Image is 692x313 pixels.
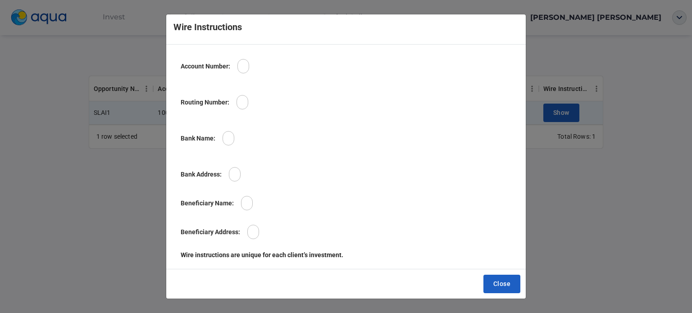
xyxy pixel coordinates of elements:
[181,169,222,179] div: Bank Address:
[181,227,240,237] div: Beneficiary Address:
[173,22,242,32] h5: Wire Instructions
[181,133,215,143] div: Bank Name:
[173,250,519,260] b: Wire instructions are unique for each client’s investment.
[181,97,229,107] div: Routing Number:
[493,278,510,290] span: Close
[483,275,520,293] button: Close
[181,198,234,208] div: Beneficiary Name:
[181,61,230,71] div: Account Number:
